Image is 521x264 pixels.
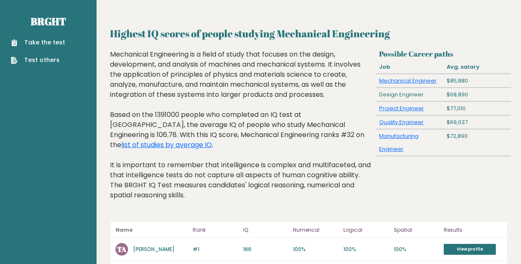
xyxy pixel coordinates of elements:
[343,246,389,253] p: 100%
[443,102,511,115] div: $77,010
[379,132,419,153] a: Manufacturing Engineer
[379,77,437,85] a: Mechanical Engineer
[117,244,126,254] text: TA
[394,246,439,253] p: 100%
[443,74,511,88] div: $85,880
[379,118,424,126] a: Quality Engineer
[343,225,389,235] p: Logical
[379,49,508,58] h3: Possible Career paths
[11,38,65,47] a: Take the test
[394,225,439,235] p: Spatial
[379,104,424,112] a: Project Engineer
[444,244,496,255] a: View profile
[31,15,66,28] a: Brght
[444,225,502,235] p: Results
[121,140,212,150] a: list of studies by average IQ
[443,116,511,129] div: $69,037
[443,129,511,156] div: $72,890
[11,56,65,65] a: Test others
[110,49,373,213] div: Mechanical Engineering is a field of study that focuses on the design, development, and analysis ...
[115,226,133,233] b: Name
[133,246,175,253] a: [PERSON_NAME]
[193,225,238,235] p: Rank
[293,246,338,253] p: 100%
[293,225,338,235] p: Numerical
[376,60,443,74] div: Job
[110,26,508,41] h2: Highest IQ scores of people studying Mechanical Engineering
[193,246,238,253] p: #1
[443,60,511,74] div: Avg. salary
[443,88,511,101] div: $68,890
[243,246,288,253] p: 166
[243,225,288,235] p: IQ
[376,88,443,101] div: Design Engineer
